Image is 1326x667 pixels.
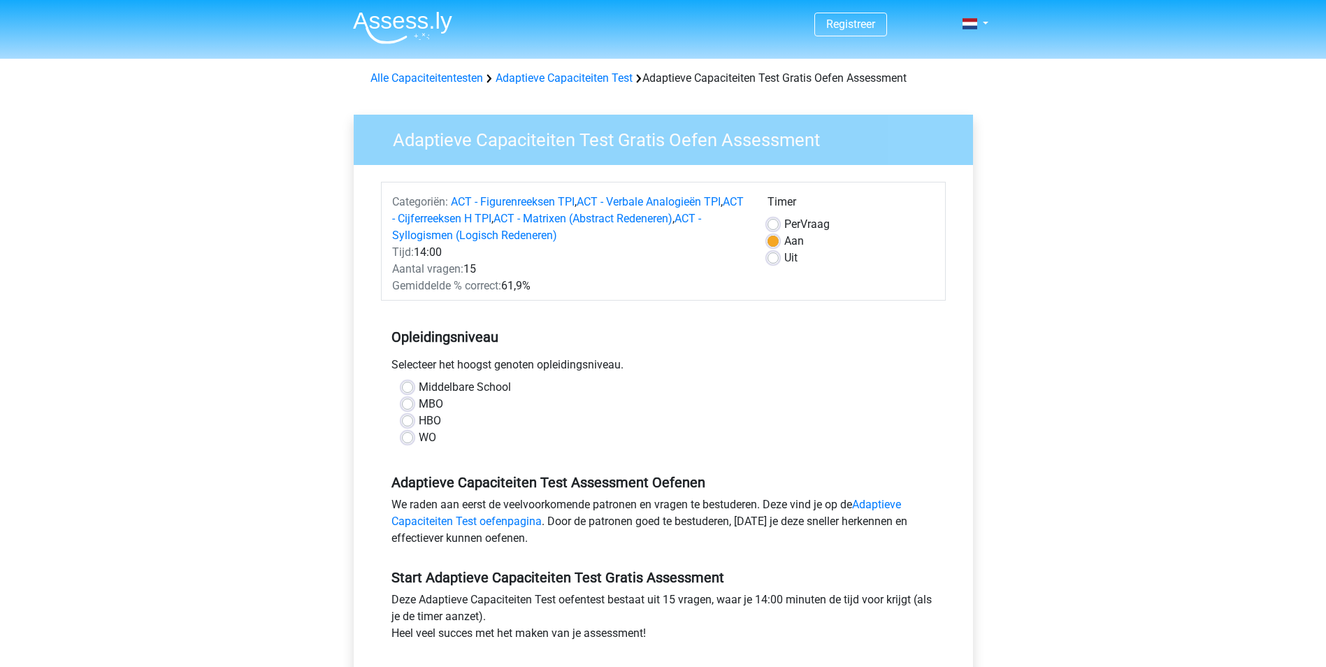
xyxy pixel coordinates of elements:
[376,124,963,151] h3: Adaptieve Capaciteiten Test Gratis Oefen Assessment
[392,195,448,208] span: Categoriën:
[353,11,452,44] img: Assessly
[419,413,441,429] label: HBO
[493,212,672,225] a: ACT - Matrixen (Abstract Redeneren)
[392,279,501,292] span: Gemiddelde % correct:
[382,261,757,278] div: 15
[391,323,935,351] h5: Opleidingsniveau
[768,194,935,216] div: Timer
[784,250,798,266] label: Uit
[784,216,830,233] label: Vraag
[419,396,443,413] label: MBO
[382,194,757,244] div: , , , ,
[381,357,946,379] div: Selecteer het hoogst genoten opleidingsniveau.
[419,379,511,396] label: Middelbare School
[496,71,633,85] a: Adaptieve Capaciteiten Test
[392,245,414,259] span: Tijd:
[784,217,800,231] span: Per
[577,195,721,208] a: ACT - Verbale Analogieën TPI
[382,244,757,261] div: 14:00
[451,195,575,208] a: ACT - Figurenreeksen TPI
[381,496,946,552] div: We raden aan eerst de veelvoorkomende patronen en vragen te bestuderen. Deze vind je op de . Door...
[784,233,804,250] label: Aan
[391,474,935,491] h5: Adaptieve Capaciteiten Test Assessment Oefenen
[381,591,946,647] div: Deze Adaptieve Capaciteiten Test oefentest bestaat uit 15 vragen, waar je 14:00 minuten de tijd v...
[382,278,757,294] div: 61,9%
[391,569,935,586] h5: Start Adaptieve Capaciteiten Test Gratis Assessment
[392,262,463,275] span: Aantal vragen:
[370,71,483,85] a: Alle Capaciteitentesten
[826,17,875,31] a: Registreer
[365,70,962,87] div: Adaptieve Capaciteiten Test Gratis Oefen Assessment
[392,212,701,242] a: ACT - Syllogismen (Logisch Redeneren)
[419,429,436,446] label: WO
